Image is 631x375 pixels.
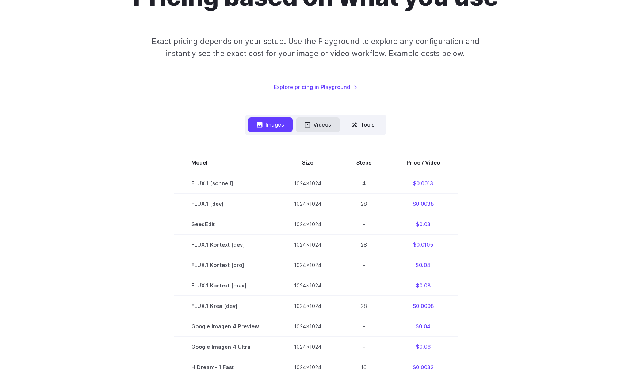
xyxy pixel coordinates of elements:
[339,255,389,275] td: -
[339,295,389,316] td: 28
[389,295,458,316] td: $0.0098
[339,173,389,194] td: 4
[343,117,383,132] button: Tools
[174,214,276,234] td: SeedEdit
[276,234,339,255] td: 1024x1024
[276,214,339,234] td: 1024x1024
[339,234,389,255] td: 28
[174,152,276,173] th: Model
[389,336,458,357] td: $0.06
[276,275,339,295] td: 1024x1024
[174,193,276,214] td: FLUX.1 [dev]
[389,193,458,214] td: $0.0038
[276,193,339,214] td: 1024x1024
[339,316,389,336] td: -
[174,275,276,295] td: FLUX.1 Kontext [max]
[389,316,458,336] td: $0.04
[138,35,493,60] p: Exact pricing depends on your setup. Use the Playground to explore any configuration and instantl...
[339,193,389,214] td: 28
[276,295,339,316] td: 1024x1024
[274,83,357,91] a: Explore pricing in Playground
[389,255,458,275] td: $0.04
[174,316,276,336] td: Google Imagen 4 Preview
[276,316,339,336] td: 1024x1024
[296,117,340,132] button: Videos
[276,152,339,173] th: Size
[248,117,293,132] button: Images
[389,234,458,255] td: $0.0105
[389,275,458,295] td: $0.08
[339,152,389,173] th: Steps
[276,173,339,194] td: 1024x1024
[174,336,276,357] td: Google Imagen 4 Ultra
[339,336,389,357] td: -
[174,234,276,255] td: FLUX.1 Kontext [dev]
[276,336,339,357] td: 1024x1024
[389,152,458,173] th: Price / Video
[276,255,339,275] td: 1024x1024
[339,214,389,234] td: -
[389,214,458,234] td: $0.03
[174,173,276,194] td: FLUX.1 [schnell]
[174,295,276,316] td: FLUX.1 Krea [dev]
[174,255,276,275] td: FLUX.1 Kontext [pro]
[339,275,389,295] td: -
[389,173,458,194] td: $0.0013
